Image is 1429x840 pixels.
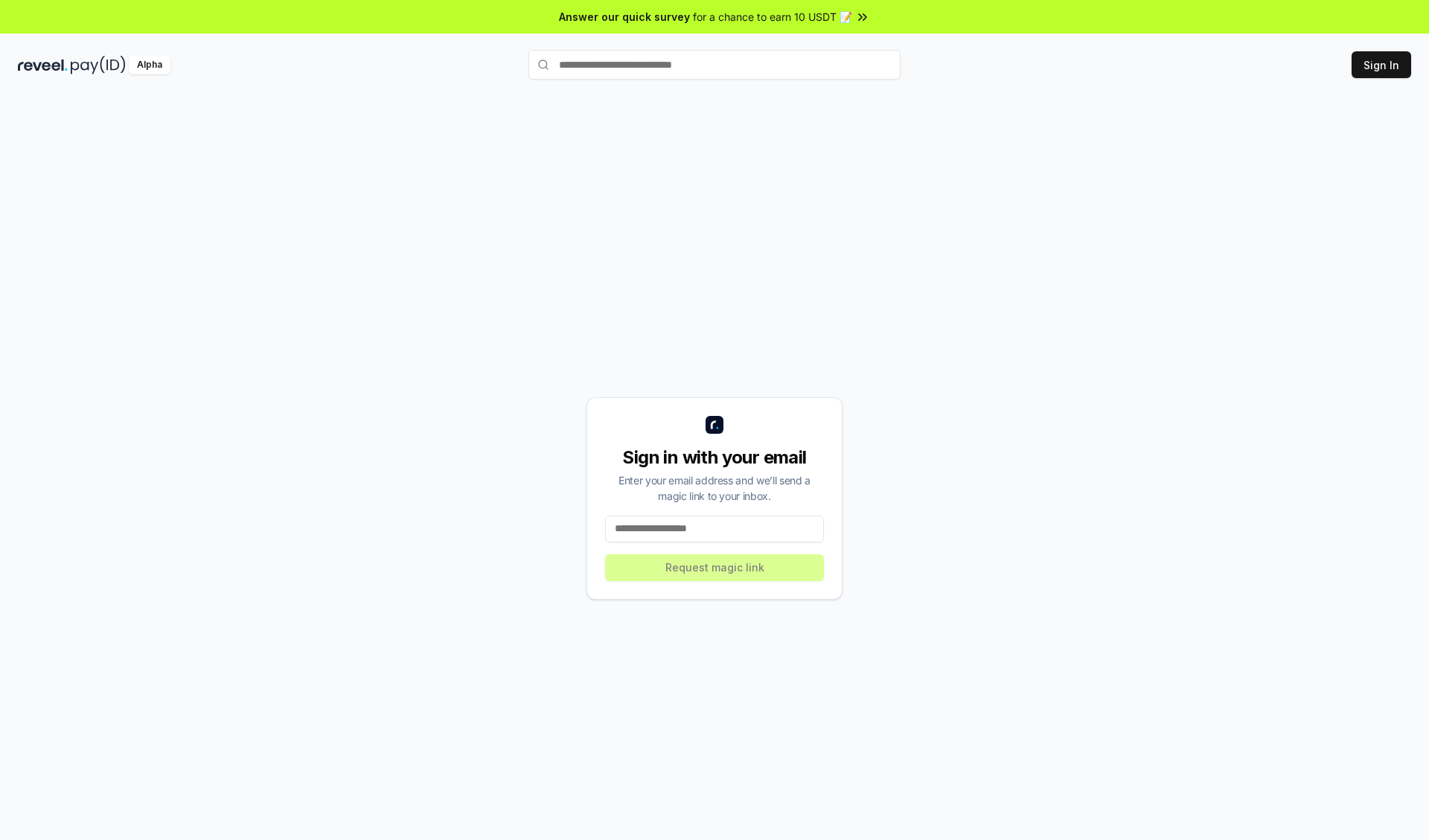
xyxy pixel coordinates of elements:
span: Answer our quick survey [559,9,690,25]
img: reveel_dark [18,56,68,74]
img: logo_small [706,416,723,434]
span: for a chance to earn 10 USDT 📝 [693,9,852,25]
button: Sign In [1352,51,1411,78]
div: Sign in with your email [605,446,824,469]
img: pay_id [71,56,126,74]
div: Alpha [129,56,170,74]
div: Enter your email address and we’ll send a magic link to your inbox. [605,472,824,504]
